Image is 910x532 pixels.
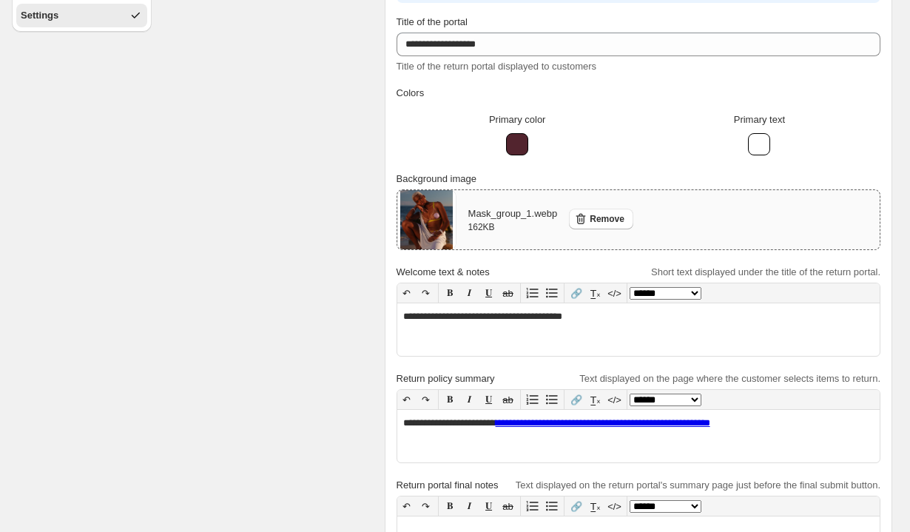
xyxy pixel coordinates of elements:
span: Remove [590,213,624,225]
span: Return policy summary [397,373,495,384]
button: 𝑰 [460,283,479,303]
button: 𝑰 [460,390,479,409]
s: ab [502,394,513,405]
button: Bullet list [542,390,562,409]
button: ↶ [397,496,417,516]
span: Text displayed on the page where the customer selects items to return. [579,373,880,384]
button: Numbered list [523,496,542,516]
button: 🔗 [567,496,586,516]
span: Title of the return portal displayed to customers [397,61,596,72]
span: Welcome text & notes [397,266,490,277]
button: ↶ [397,283,417,303]
button: ↷ [417,390,436,409]
span: Short text displayed under the title of the return portal. [651,266,880,277]
span: 𝐔 [485,500,492,511]
button: 𝐁 [441,496,460,516]
span: Return portal final notes [397,479,499,491]
button: ↶ [397,390,417,409]
button: 𝐁 [441,390,460,409]
span: Background image [397,173,476,184]
button: 🔗 [567,390,586,409]
button: ab [499,283,518,303]
span: Title of the portal [397,16,468,27]
button: 𝑰 [460,496,479,516]
button: ↷ [417,283,436,303]
button: ab [499,390,518,409]
button: </> [605,283,624,303]
span: Primary color [489,114,546,125]
span: 𝐔 [485,394,492,405]
span: Colors [397,87,425,98]
button: Numbered list [523,390,542,409]
span: Primary text [734,114,785,125]
p: 162 KB [468,221,558,233]
button: Bullet list [542,283,562,303]
div: Mask_group_1.webp [468,206,558,233]
button: T̲ₓ [586,283,605,303]
button: 𝐔 [479,390,499,409]
div: Settings [21,8,58,23]
button: Remove [569,209,633,229]
button: Bullet list [542,496,562,516]
button: Numbered list [523,283,542,303]
button: ab [499,496,518,516]
span: 𝐔 [485,287,492,298]
span: Text displayed on the return portal's summary page just before the final submit button. [516,479,880,491]
s: ab [502,288,513,299]
button: T̲ₓ [586,496,605,516]
button: 𝐁 [441,283,460,303]
button: </> [605,496,624,516]
button: T̲ₓ [586,390,605,409]
button: ↷ [417,496,436,516]
button: 𝐔 [479,283,499,303]
button: 𝐔 [479,496,499,516]
button: Settings [16,4,147,27]
button: </> [605,390,624,409]
s: ab [502,501,513,512]
button: 🔗 [567,283,586,303]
